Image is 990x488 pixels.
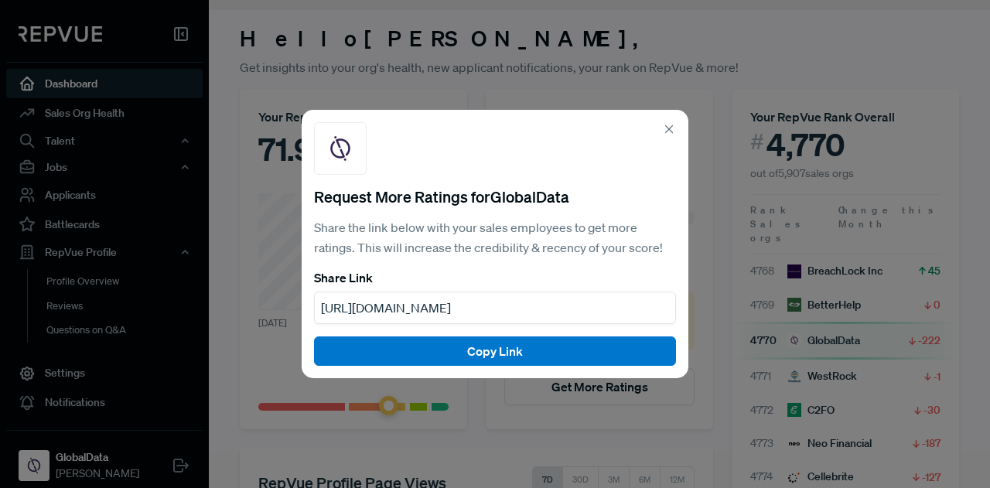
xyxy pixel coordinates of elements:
[314,187,676,206] h5: Request More Ratings for GlobalData
[314,218,676,258] p: Share the link below with your sales employees to get more ratings. This will increase the credib...
[321,300,451,316] span: [URL][DOMAIN_NAME]
[314,271,676,285] h6: Share Link
[314,336,676,366] button: Copy Link
[321,129,360,168] img: GlobalData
